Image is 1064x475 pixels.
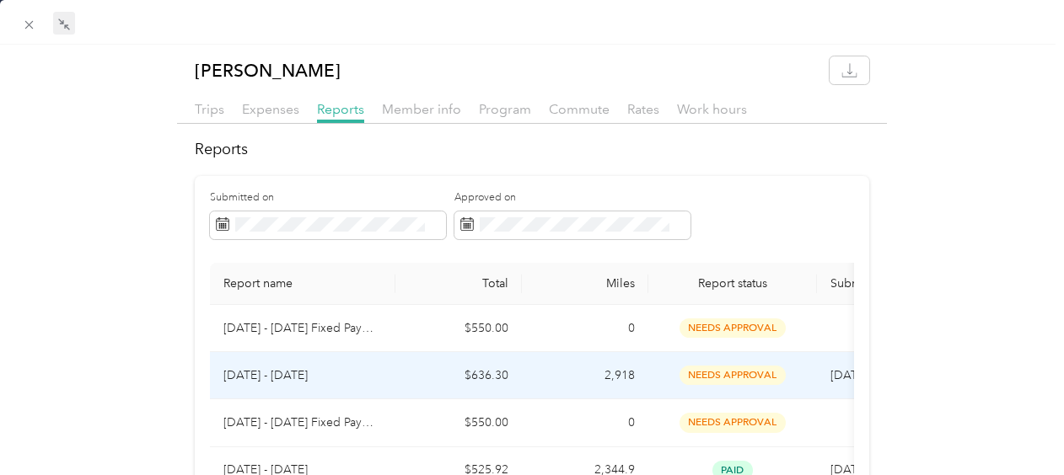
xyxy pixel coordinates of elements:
[395,352,522,399] td: $636.30
[195,101,224,117] span: Trips
[627,101,659,117] span: Rates
[535,276,635,291] div: Miles
[223,366,382,385] p: [DATE] - [DATE]
[409,276,508,291] div: Total
[970,381,1064,475] iframe: Everlance-gr Chat Button Frame
[522,305,648,352] td: 0
[522,352,648,399] td: 2,918
[317,101,364,117] span: Reports
[677,101,747,117] span: Work hours
[210,263,395,305] th: Report name
[223,414,382,432] p: [DATE] - [DATE] Fixed Payment
[223,319,382,338] p: [DATE] - [DATE] Fixed Payment
[195,138,868,161] h2: Reports
[454,190,691,205] label: Approved on
[382,101,461,117] span: Member info
[549,101,610,117] span: Commute
[522,399,648,446] td: 0
[680,366,786,385] span: needs approval
[242,101,299,117] span: Expenses
[210,190,446,205] label: Submitted on
[817,263,943,305] th: Submitted on
[479,101,531,117] span: Program
[680,413,786,432] span: needs approval
[662,276,803,291] span: Report status
[195,56,341,84] p: [PERSON_NAME]
[395,305,522,352] td: $550.00
[395,399,522,446] td: $550.00
[830,368,868,382] span: [DATE]
[680,318,786,338] span: needs approval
